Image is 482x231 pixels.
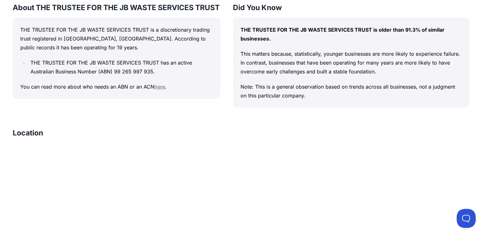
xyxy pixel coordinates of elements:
p: THE TRUSTEE FOR THE JB WASTE SERVICES TRUST is older than 91.3% of similar businesses. [241,25,462,43]
h3: About THE TRUSTEE FOR THE JB WASTE SERVICES TRUST [13,3,220,13]
p: This matters because, statistically, younger businesses are more likely to experience failure. In... [241,49,462,76]
a: here [154,84,165,90]
h3: Did You Know [233,3,469,13]
p: THE TRUSTEE FOR THE JB WASTE SERVICES TRUST is a discretionary trading trust registered in [GEOGR... [20,25,213,52]
li: THE TRUSTEE FOR THE JB WASTE SERVICES TRUST has an active Australian Business Number (ABN) 99 265... [29,58,213,76]
p: You can read more about who needs an ABN or an ACN . [20,82,213,91]
p: Note: This is a general observation based on trends across all businesses, not a judgment on this... [241,82,462,100]
h3: Location [13,128,43,138]
iframe: Toggle Customer Support [457,209,476,228]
